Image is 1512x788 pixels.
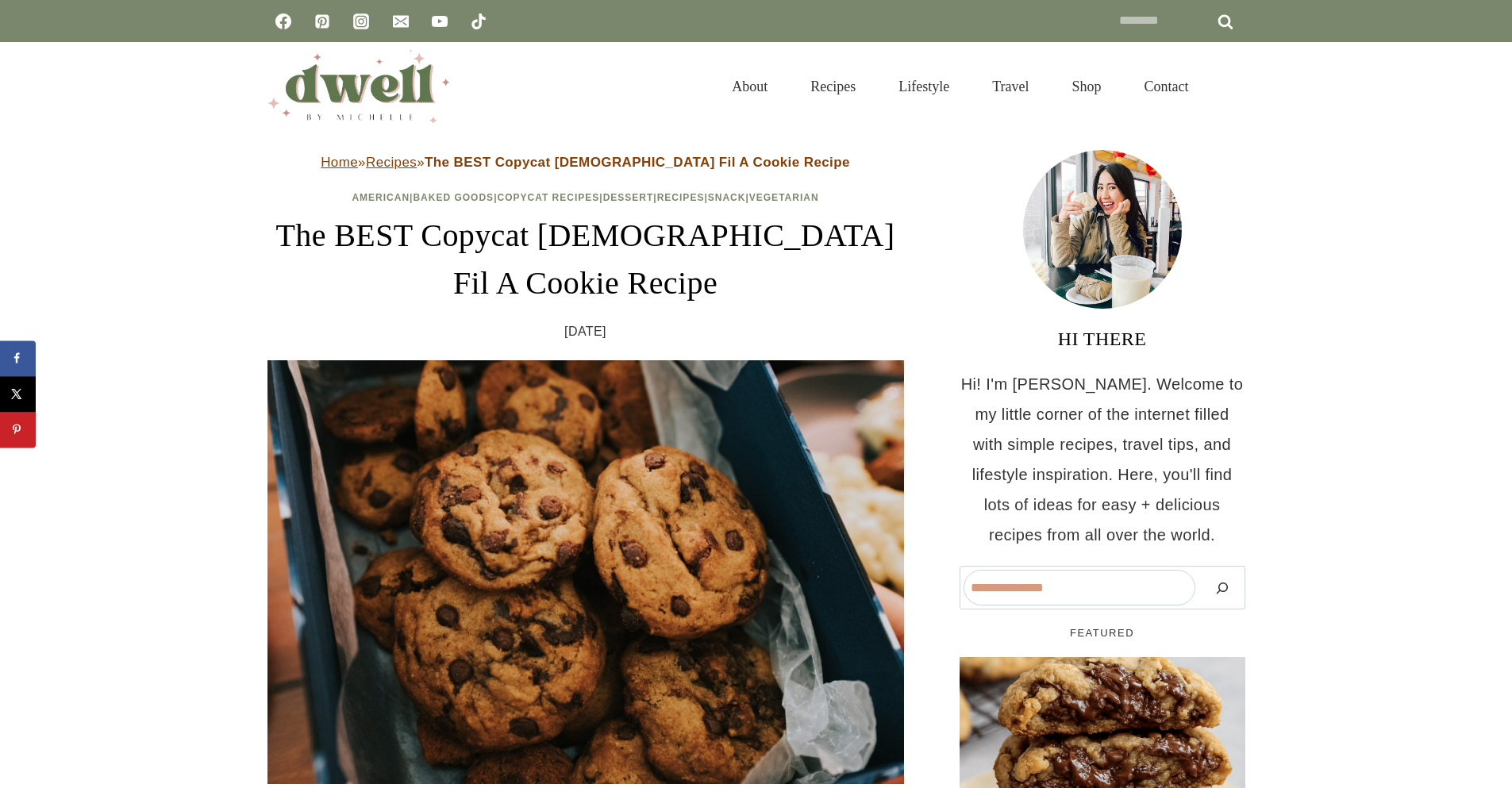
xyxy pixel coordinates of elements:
span: » » [321,155,850,170]
p: Hi! I'm [PERSON_NAME]. Welcome to my little corner of the internet filled with simple recipes, tr... [960,369,1245,550]
a: Recipes [789,59,877,114]
time: [DATE] [564,320,606,344]
a: Facebook [267,6,299,37]
img: DWELL by michelle [267,50,450,123]
nav: Primary Navigation [710,59,1210,114]
a: Email [385,6,417,37]
a: Recipes [366,155,417,170]
a: TikTok [463,6,494,37]
strong: The BEST Copycat [DEMOGRAPHIC_DATA] Fil A Cookie Recipe [425,155,850,170]
a: YouTube [424,6,456,37]
a: American [352,192,410,203]
button: Search [1203,570,1241,605]
a: Home [321,155,358,170]
a: Lifestyle [877,59,971,114]
a: Instagram [345,6,377,37]
a: Shop [1050,59,1122,114]
a: Vegetarian [749,192,819,203]
a: Baked Goods [413,192,494,203]
a: Snack [708,192,746,203]
a: Copycat Recipes [498,192,600,203]
span: | | | | | | [352,192,818,203]
h5: FEATURED [960,625,1245,641]
a: Recipes [657,192,705,203]
a: Travel [971,59,1050,114]
a: About [710,59,789,114]
img: Chick Fil A Cookie homemade [267,360,904,785]
a: Contact [1123,59,1210,114]
h1: The BEST Copycat [DEMOGRAPHIC_DATA] Fil A Cookie Recipe [267,212,904,307]
a: Pinterest [306,6,338,37]
button: View Search Form [1218,73,1245,100]
h3: HI THERE [960,325,1245,353]
a: Dessert [603,192,654,203]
